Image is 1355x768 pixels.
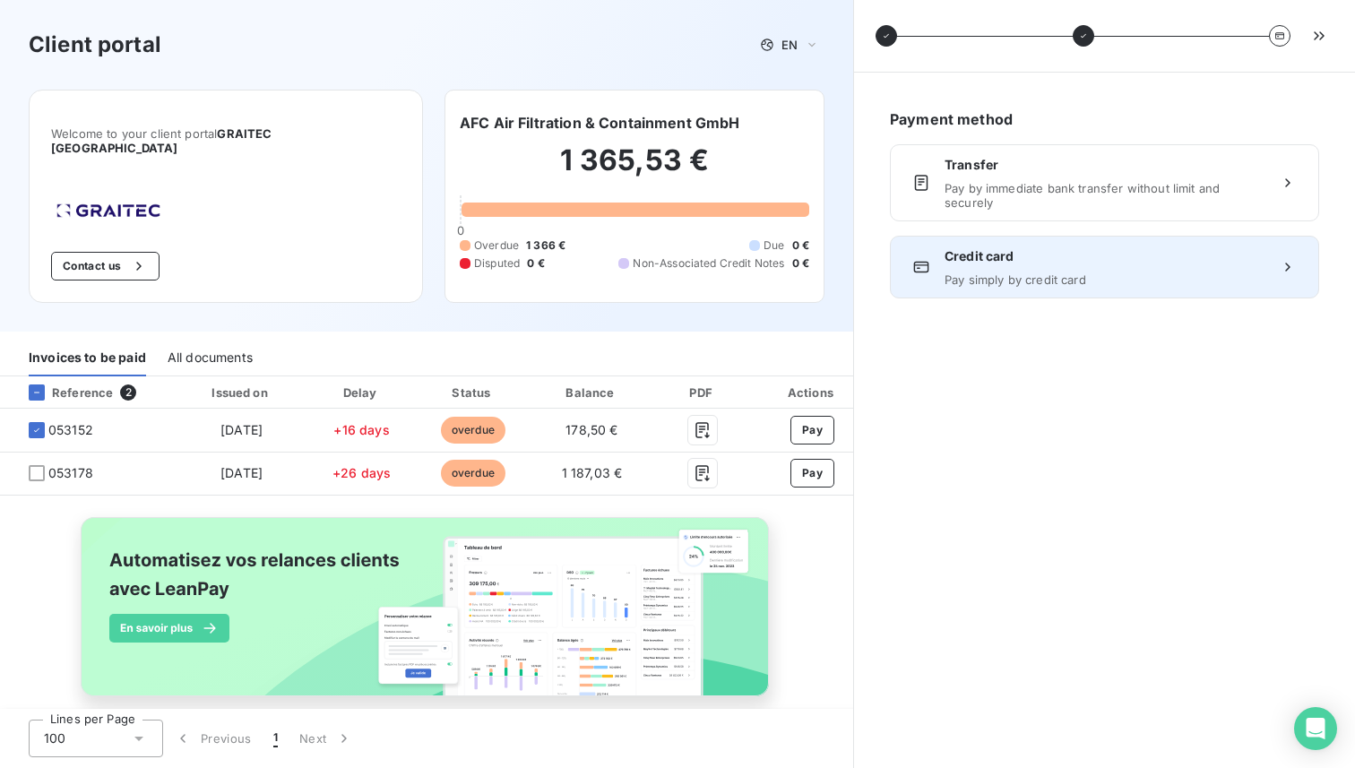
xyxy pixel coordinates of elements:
span: Credit card [945,247,1264,265]
span: 0 € [792,237,809,254]
span: Non-Associated Credit Notes [633,255,784,272]
img: Company logo [51,198,166,223]
span: +16 days [333,422,389,437]
span: 0 € [527,255,544,272]
div: Open Intercom Messenger [1294,707,1337,750]
button: Previous [163,720,263,757]
div: Balance [533,384,650,401]
span: 100 [44,729,65,747]
span: Due [764,237,784,254]
span: +26 days [332,465,391,480]
button: Contact us [51,252,160,280]
div: Invoices to be paid [29,339,146,376]
button: Pay [790,416,834,444]
button: Next [289,720,364,757]
h2: 1 365,53 € [460,142,809,196]
div: Status [419,384,526,401]
span: overdue [441,460,505,487]
span: Transfer [945,156,1264,174]
h3: Client portal [29,29,161,61]
img: banner [65,506,789,727]
button: Pay [790,459,834,488]
span: 1 [273,729,278,747]
span: [DATE] [220,465,263,480]
div: Delay [311,384,413,401]
div: Actions [755,384,869,401]
div: Issued on [179,384,303,401]
span: Pay by immediate bank transfer without limit and securely [945,181,1264,210]
span: 0 € [792,255,809,272]
span: Pay simply by credit card [945,272,1264,287]
span: Overdue [474,237,519,254]
h6: AFC Air Filtration & Containment GmbH [460,112,740,134]
span: 178,50 € [565,422,617,437]
div: All documents [168,339,253,376]
span: 2 [120,384,136,401]
span: GRAITEC [GEOGRAPHIC_DATA] [51,126,272,155]
span: overdue [441,417,505,444]
div: Reference [14,384,113,401]
span: 0 [457,223,464,237]
div: PDF [657,384,747,401]
h6: Payment method [890,108,1319,130]
span: Welcome to your client portal [51,126,401,155]
span: EN [781,38,798,52]
span: 053178 [48,464,93,482]
span: 053152 [48,421,93,439]
span: 1 187,03 € [562,465,623,480]
span: 1 366 € [526,237,565,254]
span: Disputed [474,255,520,272]
button: 1 [263,720,289,757]
span: [DATE] [220,422,263,437]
